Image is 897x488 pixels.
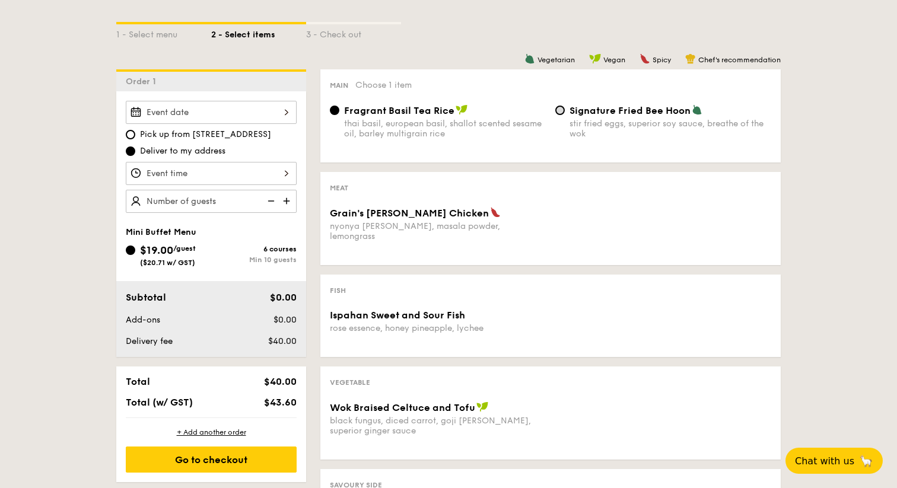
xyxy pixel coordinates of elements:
[126,336,173,346] span: Delivery fee
[490,207,501,218] img: icon-spicy.37a8142b.svg
[211,245,297,253] div: 6 courses
[211,256,297,264] div: Min 10 guests
[126,428,297,437] div: + Add another order
[785,448,883,474] button: Chat with us🦙
[795,455,854,467] span: Chat with us
[140,129,271,141] span: Pick up from [STREET_ADDRESS]
[126,130,135,139] input: Pick up from [STREET_ADDRESS]
[126,162,297,185] input: Event time
[330,106,339,115] input: Fragrant Basil Tea Ricethai basil, european basil, shallot scented sesame oil, barley multigrain ...
[653,56,671,64] span: Spicy
[344,119,546,139] div: thai basil, european basil, shallot scented sesame oil, barley multigrain rice
[330,81,348,90] span: Main
[355,80,412,90] span: Choose 1 item
[524,53,535,64] img: icon-vegetarian.fe4039eb.svg
[268,336,297,346] span: $40.00
[273,315,297,325] span: $0.00
[570,105,691,116] span: Signature Fried Bee Hoon
[570,119,771,139] div: stir fried eggs, superior soy sauce, breathe of the wok
[211,24,306,41] div: 2 - Select items
[330,310,465,321] span: Ispahan Sweet and Sour Fish
[173,244,196,253] span: /guest
[330,221,546,241] div: nyonya [PERSON_NAME], masala powder, lemongrass
[330,378,370,387] span: Vegetable
[603,56,625,64] span: Vegan
[140,259,195,267] span: ($20.71 w/ GST)
[640,53,650,64] img: icon-spicy.37a8142b.svg
[264,397,297,408] span: $43.60
[264,376,297,387] span: $40.00
[116,24,211,41] div: 1 - Select menu
[685,53,696,64] img: icon-chef-hat.a58ddaea.svg
[126,190,297,213] input: Number of guests
[140,145,225,157] span: Deliver to my address
[330,184,348,192] span: Meat
[279,190,297,212] img: icon-add.58712e84.svg
[330,402,475,413] span: Wok Braised Celtuce and Tofu
[330,208,489,219] span: Grain's [PERSON_NAME] Chicken
[456,104,467,115] img: icon-vegan.f8ff3823.svg
[476,401,488,412] img: icon-vegan.f8ff3823.svg
[126,397,193,408] span: Total (w/ GST)
[698,56,781,64] span: Chef's recommendation
[126,101,297,124] input: Event date
[261,190,279,212] img: icon-reduce.1d2dbef1.svg
[330,286,346,295] span: Fish
[126,227,196,237] span: Mini Buffet Menu
[270,292,297,303] span: $0.00
[126,245,135,255] input: $19.00/guest($20.71 w/ GST)6 coursesMin 10 guests
[126,146,135,156] input: Deliver to my address
[126,76,161,87] span: Order 1
[589,53,601,64] img: icon-vegan.f8ff3823.svg
[537,56,575,64] span: Vegetarian
[692,104,702,115] img: icon-vegetarian.fe4039eb.svg
[126,315,160,325] span: Add-ons
[555,106,565,115] input: Signature Fried Bee Hoonstir fried eggs, superior soy sauce, breathe of the wok
[344,105,454,116] span: Fragrant Basil Tea Rice
[330,323,546,333] div: rose essence, honey pineapple, lychee
[859,454,873,468] span: 🦙
[306,24,401,41] div: 3 - Check out
[126,292,166,303] span: Subtotal
[126,376,150,387] span: Total
[140,244,173,257] span: $19.00
[126,446,297,473] div: Go to checkout
[330,416,546,436] div: black fungus, diced carrot, goji [PERSON_NAME], superior ginger sauce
